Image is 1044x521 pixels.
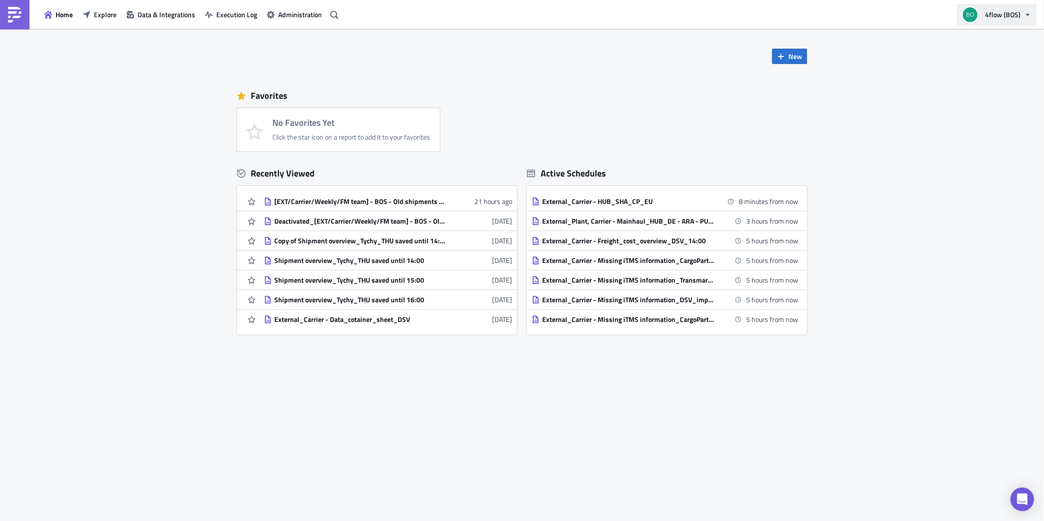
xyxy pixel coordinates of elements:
[532,251,798,270] a: External_Carrier - Missing iTMS information_CargoPartner5 hours from now
[542,236,714,245] div: External_Carrier - Freight_cost_overview_DSV_14:00
[94,9,116,20] span: Explore
[532,310,798,329] a: External_Carrier - Missing iTMS information_CargoPartner_import shipments5 hours from now
[272,118,430,128] h4: No Favorites Yet
[542,315,714,324] div: External_Carrier - Missing iTMS information_CargoPartner_import shipments
[746,294,798,305] time: 2025-10-01 14:00
[274,295,446,304] div: Shipment overview_Tychy_THU saved until 16:00
[532,290,798,309] a: External_Carrier - Missing iTMS information_DSV_import shipments5 hours from now
[739,196,798,206] time: 2025-10-01 09:30
[200,7,262,22] button: Execution Log
[138,9,195,20] span: Data & Integrations
[272,133,430,142] div: Click the star icon on a report to add it to your favorites
[492,216,512,226] time: 2025-09-26T08:09:42Z
[264,211,512,231] a: Deactivated_[EXT/Carrier/Weekly/FM team] - BOS - Old shipments with no billing run[DATE]
[274,217,446,226] div: Deactivated_[EXT/Carrier/Weekly/FM team] - BOS - Old shipments with no billing run
[264,310,512,329] a: External_Carrier - Data_cotainer_sheet_DSV[DATE]
[237,88,807,103] div: Favorites
[56,9,73,20] span: Home
[542,295,714,304] div: External_Carrier - Missing iTMS information_DSV_import shipments
[532,211,798,231] a: External_Plant, Carrier - Mainhaul_HUB_DE - ARA - PU [DATE] - DEL [DATE]3 hours from now
[962,6,979,23] img: Avatar
[788,51,802,61] span: New
[746,314,798,324] time: 2025-10-01 14:00
[492,275,512,285] time: 2025-09-25T12:51:32Z
[492,255,512,265] time: 2025-09-25T12:54:43Z
[746,255,798,265] time: 2025-10-01 14:00
[474,196,512,206] time: 2025-09-30T10:06:39Z
[264,251,512,270] a: Shipment overview_Tychy_THU saved until 14:00[DATE]
[39,7,78,22] button: Home
[1011,488,1034,511] div: Open Intercom Messenger
[274,256,446,265] div: Shipment overview_Tychy_THU saved until 14:00
[278,9,322,20] span: Administration
[274,197,446,206] div: [EXT/Carrier/Weekly/FM team] - BOS - Old shipments with no billing run
[985,9,1020,20] span: 4flow (BOS)
[527,168,606,179] div: Active Schedules
[772,49,807,64] button: New
[264,270,512,289] a: Shipment overview_Tychy_THU saved until 15:00[DATE]
[274,315,446,324] div: External_Carrier - Data_cotainer_sheet_DSV
[78,7,121,22] button: Explore
[492,314,512,324] time: 2025-09-25T12:49:52Z
[746,216,798,226] time: 2025-10-01 12:00
[957,4,1037,26] button: 4flow (BOS)
[7,7,23,23] img: PushMetrics
[532,231,798,250] a: External_Carrier - Freight_cost_overview_DSV_14:005 hours from now
[274,276,446,285] div: Shipment overview_Tychy_THU saved until 15:00
[121,7,200,22] button: Data & Integrations
[542,276,714,285] div: External_Carrier - Missing iTMS information_Transmaritima
[264,192,512,211] a: [EXT/Carrier/Weekly/FM team] - BOS - Old shipments with no billing run21 hours ago
[492,294,512,305] time: 2025-09-25T12:50:31Z
[237,166,517,181] div: Recently Viewed
[262,7,327,22] button: Administration
[542,197,714,206] div: External_Carrier - HUB_SHA_CP_EU
[532,192,798,211] a: External_Carrier - HUB_SHA_CP_EU8 minutes from now
[746,235,798,246] time: 2025-10-01 14:00
[216,9,257,20] span: Execution Log
[746,275,798,285] time: 2025-10-01 14:00
[532,270,798,289] a: External_Carrier - Missing iTMS information_Transmaritima5 hours from now
[274,236,446,245] div: Copy of Shipment overview_Tychy_THU saved until 14:00
[542,256,714,265] div: External_Carrier - Missing iTMS information_CargoPartner
[264,231,512,250] a: Copy of Shipment overview_Tychy_THU saved until 14:00[DATE]
[264,290,512,309] a: Shipment overview_Tychy_THU saved until 16:00[DATE]
[492,235,512,246] time: 2025-09-25T15:55:01Z
[542,217,714,226] div: External_Plant, Carrier - Mainhaul_HUB_DE - ARA - PU [DATE] - DEL [DATE]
